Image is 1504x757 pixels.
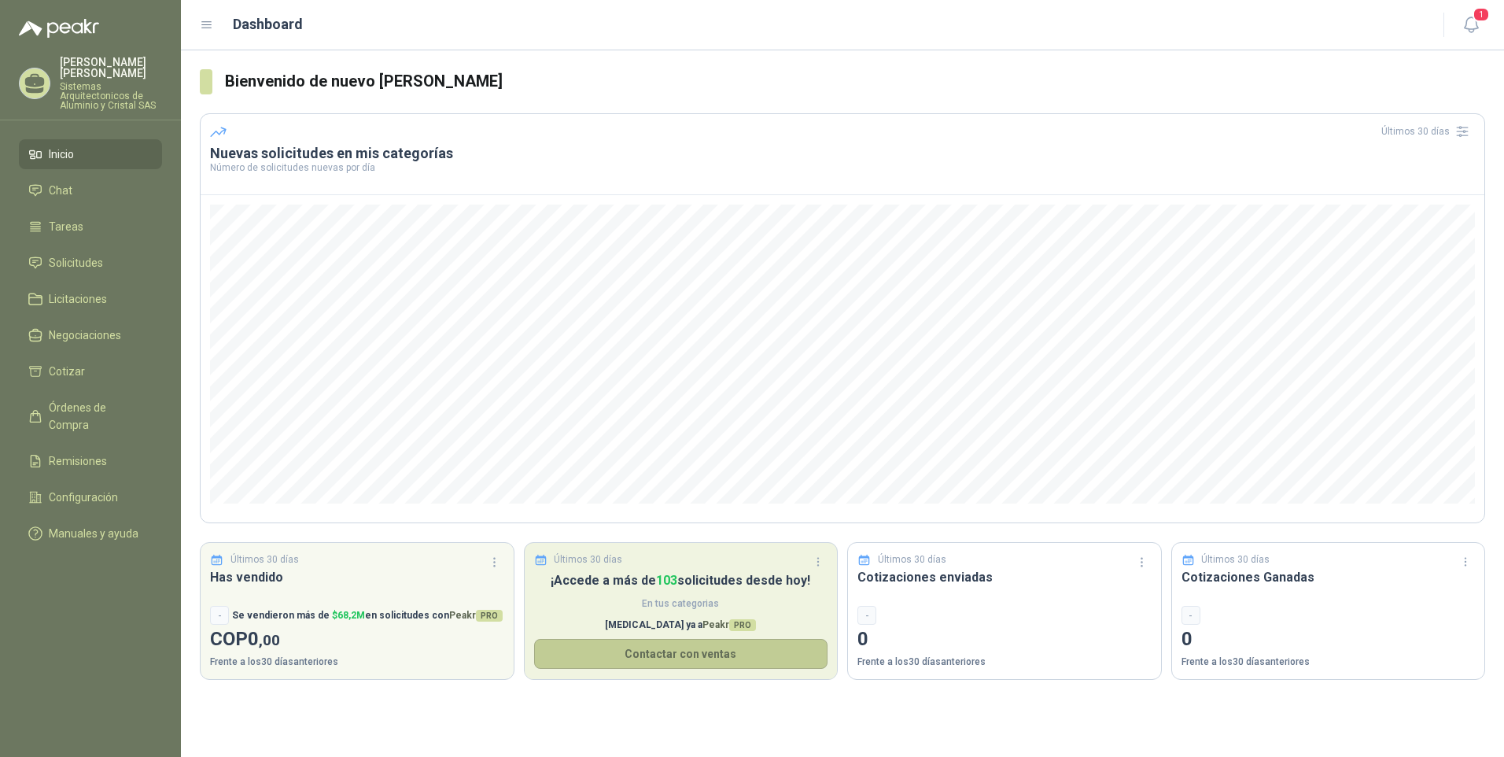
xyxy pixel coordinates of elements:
img: Logo peakr [19,19,99,38]
div: Últimos 30 días [1381,119,1475,144]
p: COP [210,625,504,655]
a: Inicio [19,139,162,169]
span: PRO [729,619,756,631]
button: 1 [1457,11,1485,39]
a: Licitaciones [19,284,162,314]
p: 0 [1181,625,1476,655]
h3: Nuevas solicitudes en mis categorías [210,144,1475,163]
p: Frente a los 30 días anteriores [1181,655,1476,670]
h3: Cotizaciones Ganadas [1181,567,1476,587]
span: $ 68,2M [332,610,365,621]
a: Negociaciones [19,320,162,350]
p: [MEDICAL_DATA] ya a [534,618,828,633]
p: ¡Accede a más de solicitudes desde hoy! [534,571,828,590]
span: En tus categorias [534,596,828,611]
p: Frente a los 30 días anteriores [857,655,1152,670]
span: Manuales y ayuda [49,525,138,542]
span: Configuración [49,489,118,506]
span: 0 [248,628,280,650]
p: Se vendieron más de en solicitudes con [232,608,503,623]
span: Inicio [49,146,74,163]
div: - [210,606,229,625]
span: 103 [656,573,677,588]
span: Peakr [702,619,756,630]
span: PRO [476,610,503,622]
span: Cotizar [49,363,85,380]
a: Remisiones [19,446,162,476]
p: [PERSON_NAME] [PERSON_NAME] [60,57,162,79]
span: Peakr [449,610,503,621]
a: Órdenes de Compra [19,393,162,440]
p: Últimos 30 días [1201,552,1270,567]
p: Sistemas Arquitectonicos de Aluminio y Cristal SAS [60,82,162,110]
a: Configuración [19,482,162,512]
span: Órdenes de Compra [49,399,147,434]
a: Chat [19,175,162,205]
div: - [1181,606,1200,625]
a: Manuales y ayuda [19,519,162,548]
a: Tareas [19,212,162,242]
h3: Bienvenido de nuevo [PERSON_NAME] [225,69,1485,94]
h3: Solicitudes Recibidas [534,567,828,587]
p: 0 [857,625,1152,655]
span: ,00 [259,631,280,649]
span: Licitaciones [49,290,107,308]
p: Últimos 30 días [554,552,622,567]
span: 1 [1473,7,1490,22]
span: Chat [49,182,72,199]
span: Tareas [49,218,83,235]
span: Remisiones [49,452,107,470]
h3: Has vendido [210,567,504,587]
p: Frente a los 30 días anteriores [210,655,504,670]
p: Últimos 30 días [878,552,946,567]
span: Negociaciones [49,327,121,344]
p: Últimos 30 días [230,552,299,567]
a: Cotizar [19,356,162,386]
p: Número de solicitudes nuevas por día [210,163,1475,172]
button: Contactar con ventas [534,639,828,669]
h3: Cotizaciones enviadas [857,567,1152,587]
a: Solicitudes [19,248,162,278]
h1: Dashboard [233,13,303,35]
div: - [857,606,876,625]
span: Solicitudes [49,254,103,271]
